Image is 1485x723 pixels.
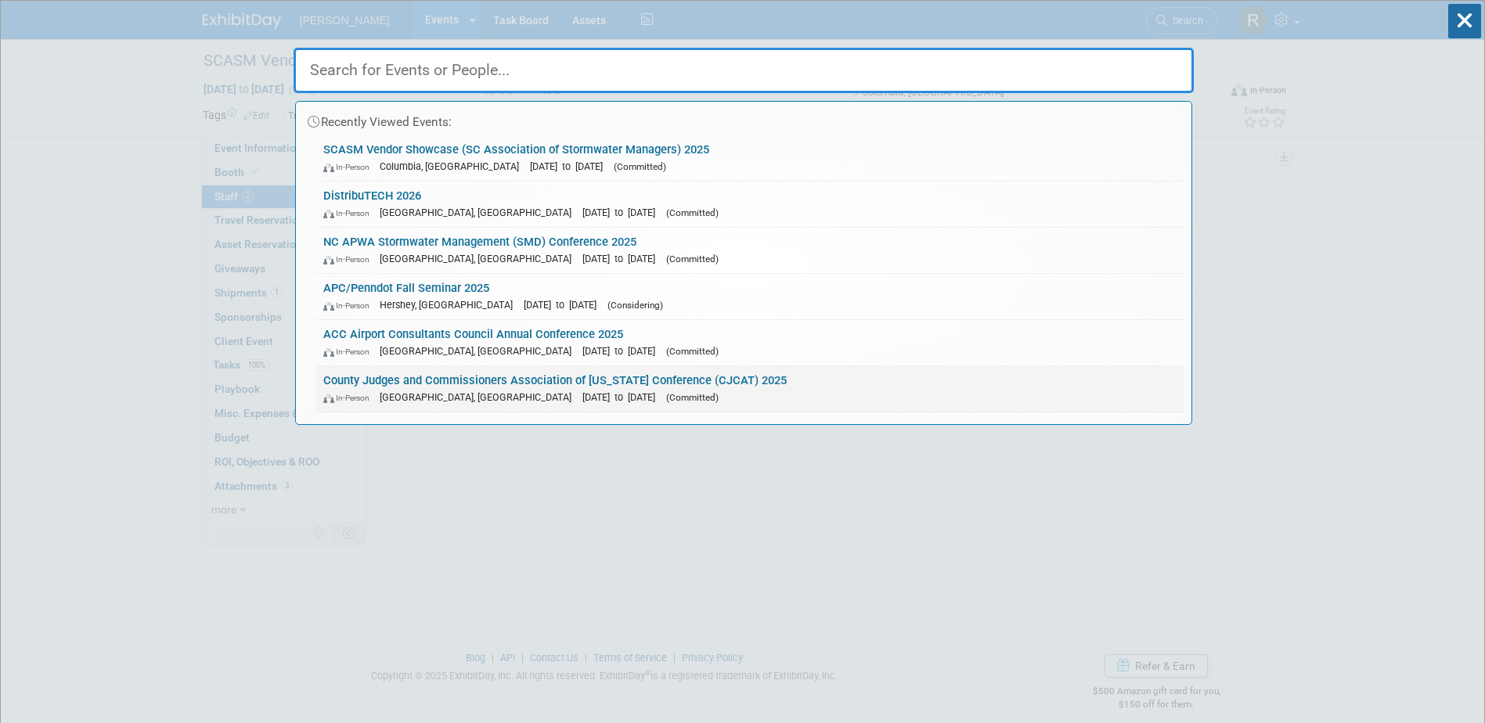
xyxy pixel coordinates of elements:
[294,48,1194,93] input: Search for Events or People...
[323,254,377,264] span: In-Person
[380,160,527,172] span: Columbia, [GEOGRAPHIC_DATA]
[315,320,1184,365] a: ACC Airport Consultants Council Annual Conference 2025 In-Person [GEOGRAPHIC_DATA], [GEOGRAPHIC_D...
[614,161,666,172] span: (Committed)
[607,300,663,311] span: (Considering)
[582,391,663,403] span: [DATE] to [DATE]
[315,274,1184,319] a: APC/Penndot Fall Seminar 2025 In-Person Hershey, [GEOGRAPHIC_DATA] [DATE] to [DATE] (Considering)
[380,253,579,264] span: [GEOGRAPHIC_DATA], [GEOGRAPHIC_DATA]
[323,300,377,311] span: In-Person
[380,345,579,357] span: [GEOGRAPHIC_DATA], [GEOGRAPHIC_DATA]
[315,135,1184,181] a: SCASM Vendor Showcase (SC Association of Stormwater Managers) 2025 In-Person Columbia, [GEOGRAPHI...
[315,366,1184,412] a: County Judges and Commissioners Association of [US_STATE] Conference (CJCAT) 2025 In-Person [GEOG...
[315,228,1184,273] a: NC APWA Stormwater Management (SMD) Conference 2025 In-Person [GEOGRAPHIC_DATA], [GEOGRAPHIC_DATA...
[582,345,663,357] span: [DATE] to [DATE]
[524,299,604,311] span: [DATE] to [DATE]
[323,393,377,403] span: In-Person
[323,347,377,357] span: In-Person
[666,392,719,403] span: (Committed)
[304,102,1184,135] div: Recently Viewed Events:
[315,182,1184,227] a: DistribuTECH 2026 In-Person [GEOGRAPHIC_DATA], [GEOGRAPHIC_DATA] [DATE] to [DATE] (Committed)
[582,253,663,264] span: [DATE] to [DATE]
[666,254,719,264] span: (Committed)
[380,207,579,218] span: [GEOGRAPHIC_DATA], [GEOGRAPHIC_DATA]
[323,162,377,172] span: In-Person
[323,208,377,218] span: In-Person
[380,391,579,403] span: [GEOGRAPHIC_DATA], [GEOGRAPHIC_DATA]
[582,207,663,218] span: [DATE] to [DATE]
[666,207,719,218] span: (Committed)
[666,346,719,357] span: (Committed)
[380,299,521,311] span: Hershey, [GEOGRAPHIC_DATA]
[530,160,611,172] span: [DATE] to [DATE]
